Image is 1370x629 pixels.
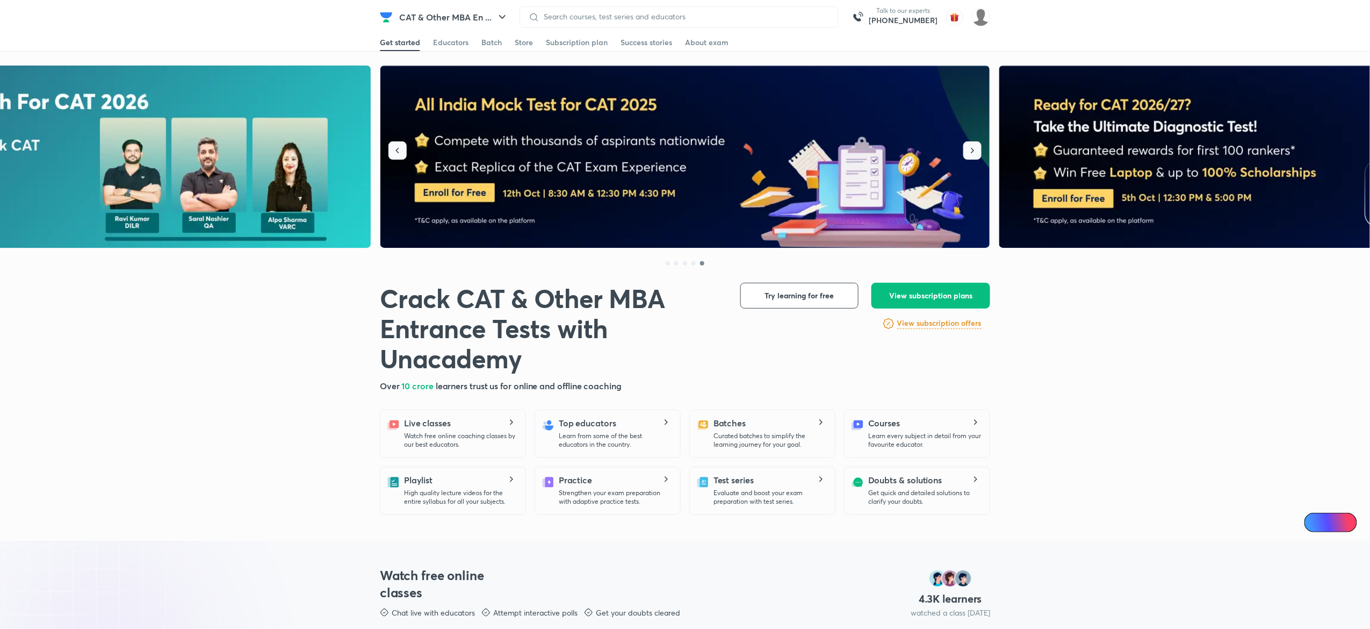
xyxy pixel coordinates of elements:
[559,432,672,449] p: Learn from some of the best educators in the country.
[559,417,616,430] h5: Top educators
[380,34,420,51] a: Get started
[481,37,502,48] div: Batch
[493,607,578,618] p: Attempt interactive polls
[1304,513,1357,532] a: Ai Doubts
[481,34,502,51] a: Batch
[433,37,468,48] div: Educators
[1322,518,1351,527] span: Ai Doubts
[393,6,515,28] button: CAT & Other MBA En ...
[380,37,420,48] div: Get started
[392,607,475,618] p: Chat live with educators
[380,11,393,24] img: Company Logo
[380,380,402,391] span: Over
[897,317,982,330] a: View subscription offers
[713,489,826,506] p: Evaluate and boost your exam preparation with test series.
[559,489,672,506] p: Strengthen your exam preparation with adaptive practice tests.
[919,592,982,606] h4: 4.3 K learners
[546,37,608,48] div: Subscription plan
[404,432,517,449] p: Watch free online coaching classes by our best educators.
[404,489,517,506] p: High quality lecture videos for the entire syllabus for all your subjects.
[972,8,990,26] img: Nilesh
[380,283,723,373] h1: Crack CAT & Other MBA Entrance Tests with Unacademy
[869,6,938,15] p: Talk to our experts
[868,417,900,430] h5: Courses
[871,283,990,309] button: View subscription plans
[946,9,963,26] img: avatar
[380,567,504,601] h3: Watch free online classes
[621,34,672,51] a: Success stories
[559,474,592,487] h5: Practice
[868,432,981,449] p: Learn every subject in detail from your favourite educator.
[868,474,942,487] h5: Doubts & solutions
[404,417,451,430] h5: Live classes
[621,37,672,48] div: Success stories
[713,417,746,430] h5: Batches
[433,34,468,51] a: Educators
[515,37,533,48] div: Store
[911,607,990,618] p: watched a class [DATE]
[402,380,436,391] span: 10 crore
[897,318,982,329] h6: View subscription offers
[869,15,938,26] a: [PHONE_NUMBER]
[515,34,533,51] a: Store
[685,34,729,51] a: About exam
[868,489,981,506] p: Get quick and detailed solutions to clarify your doubts.
[685,37,729,48] div: About exam
[740,283,859,309] button: Try learning for free
[765,290,834,301] span: Try learning for free
[889,290,972,301] span: View subscription plans
[596,607,680,618] p: Get your doubts cleared
[546,34,608,51] a: Subscription plan
[539,12,830,21] input: Search courses, test series and educators
[713,432,826,449] p: Curated batches to simplify the learning journey for your goal.
[713,474,754,487] h5: Test series
[1311,518,1319,527] img: Icon
[404,474,432,487] h5: Playlist
[436,380,622,391] span: learners trust us for online and offline coaching
[847,6,869,28] img: call-us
